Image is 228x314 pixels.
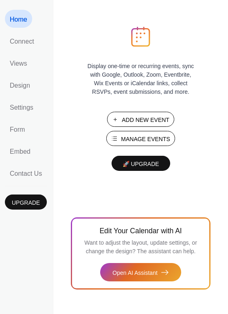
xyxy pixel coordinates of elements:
span: Open AI Assistant [112,269,158,277]
a: Embed [5,142,35,160]
span: Views [10,57,27,70]
a: Form [5,120,30,138]
span: Form [10,123,25,136]
button: Upgrade [5,195,47,210]
a: Views [5,54,32,72]
button: 🚀 Upgrade [112,156,170,171]
span: 🚀 Upgrade [116,161,165,167]
button: Manage Events [106,131,175,146]
img: logo_icon.svg [131,27,150,47]
button: Add New Event [107,112,174,127]
span: Want to adjust the layout, update settings, or change the design? The assistant can help. [84,239,197,254]
span: Manage Events [121,135,170,144]
span: Edit Your Calendar with AI [99,225,182,237]
a: Settings [5,98,38,116]
a: Contact Us [5,164,47,182]
a: Home [5,10,32,28]
span: Home [10,13,27,26]
button: Open AI Assistant [100,263,181,281]
span: Design [10,79,30,92]
span: Connect [10,35,34,48]
a: Design [5,76,35,94]
span: Add New Event [122,116,169,124]
span: Embed [10,145,31,158]
span: Contact Us [10,167,42,180]
a: Connect [5,32,39,50]
span: Display one-time or recurring events, sync with Google, Outlook, Zoom, Eventbrite, Wix Events or ... [86,62,196,96]
span: Settings [10,101,33,114]
span: Upgrade [12,199,40,207]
